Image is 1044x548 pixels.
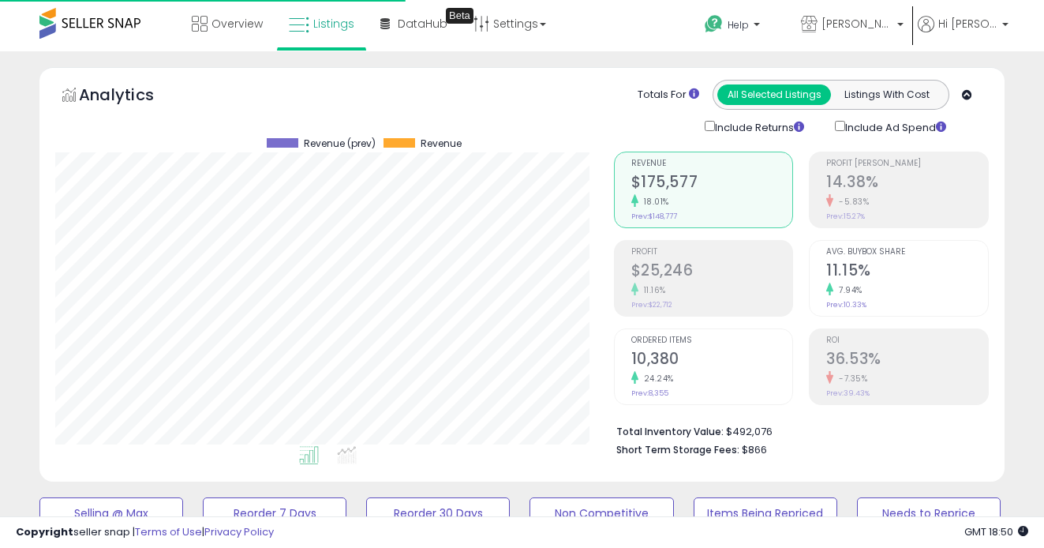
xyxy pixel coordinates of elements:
[964,524,1028,539] span: 2025-08-13 18:50 GMT
[366,497,510,529] button: Reorder 30 Days
[638,88,699,103] div: Totals For
[79,84,185,110] h5: Analytics
[631,350,793,371] h2: 10,380
[631,248,793,257] span: Profit
[616,421,977,440] li: $492,076
[938,16,997,32] span: Hi [PERSON_NAME]
[728,18,749,32] span: Help
[833,373,867,385] small: -7.35%
[826,336,988,345] span: ROI
[446,8,473,24] div: Tooltip anchor
[826,300,866,310] small: Prev: 10.33%
[638,284,666,296] small: 11.16%
[826,160,988,168] span: Profit [PERSON_NAME]
[833,196,869,208] small: -5.83%
[826,350,988,371] h2: 36.53%
[631,300,672,310] small: Prev: $22,712
[638,373,674,385] small: 24.24%
[631,173,793,194] h2: $175,577
[16,524,73,539] strong: Copyright
[693,118,823,136] div: Include Returns
[826,388,870,398] small: Prev: 39.43%
[694,497,837,529] button: Items Being Repriced
[823,118,971,136] div: Include Ad Spend
[631,261,793,283] h2: $25,246
[742,442,767,457] span: $866
[631,212,677,221] small: Prev: $148,777
[203,497,346,529] button: Reorder 7 Days
[631,336,793,345] span: Ordered Items
[313,16,354,32] span: Listings
[135,524,202,539] a: Terms of Use
[616,425,724,438] b: Total Inventory Value:
[631,388,668,398] small: Prev: 8,355
[704,14,724,34] i: Get Help
[638,196,669,208] small: 18.01%
[16,525,274,540] div: seller snap | |
[830,84,944,105] button: Listings With Cost
[857,497,1001,529] button: Needs to Reprice
[211,16,263,32] span: Overview
[616,443,739,456] b: Short Term Storage Fees:
[918,16,1008,51] a: Hi [PERSON_NAME]
[826,173,988,194] h2: 14.38%
[39,497,183,529] button: Selling @ Max
[826,261,988,283] h2: 11.15%
[631,160,793,168] span: Revenue
[304,138,376,149] span: Revenue (prev)
[398,16,447,32] span: DataHub
[421,138,462,149] span: Revenue
[833,284,863,296] small: 7.94%
[529,497,673,529] button: Non Competitive
[204,524,274,539] a: Privacy Policy
[821,16,892,32] span: [PERSON_NAME]
[692,2,787,51] a: Help
[826,248,988,257] span: Avg. Buybox Share
[717,84,831,105] button: All Selected Listings
[826,212,865,221] small: Prev: 15.27%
